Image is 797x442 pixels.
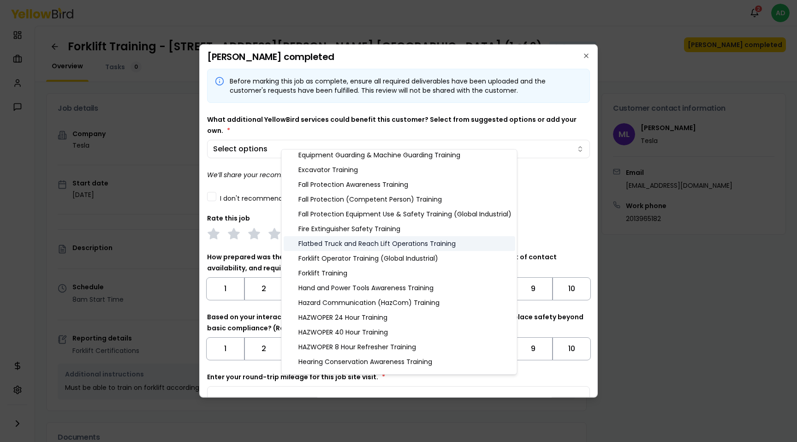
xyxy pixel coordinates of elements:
div: Forklift Training [284,266,515,281]
div: HAZWOPER 8 Hour Refresher Training [284,340,515,354]
div: Excavator Training [284,162,515,177]
div: Fall Protection Awareness Training [284,177,515,192]
div: HAZWOPER 24 Hour Training [284,310,515,325]
div: [MEDICAL_DATA] Prevention Awareness Training [284,369,515,384]
div: Hazard Communication (HazCom) Training [284,295,515,310]
div: Hand and Power Tools Awareness Training [284,281,515,295]
div: Fire Extinguisher Safety Training [284,221,515,236]
div: Hearing Conservation Awareness Training [284,354,515,369]
div: Forklift Operator Training (Global Industrial) [284,251,515,266]
div: Fall Protection (Competent Person) Training [284,192,515,207]
div: Fall Protection Equipment Use & Safety Training (Global Industrial) [284,207,515,221]
div: HAZWOPER 40 Hour Training [284,325,515,340]
div: Equipment Guarding & Machine Guarding Training [284,148,515,162]
div: Flatbed Truck and Reach Lift Operations Training [284,236,515,251]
